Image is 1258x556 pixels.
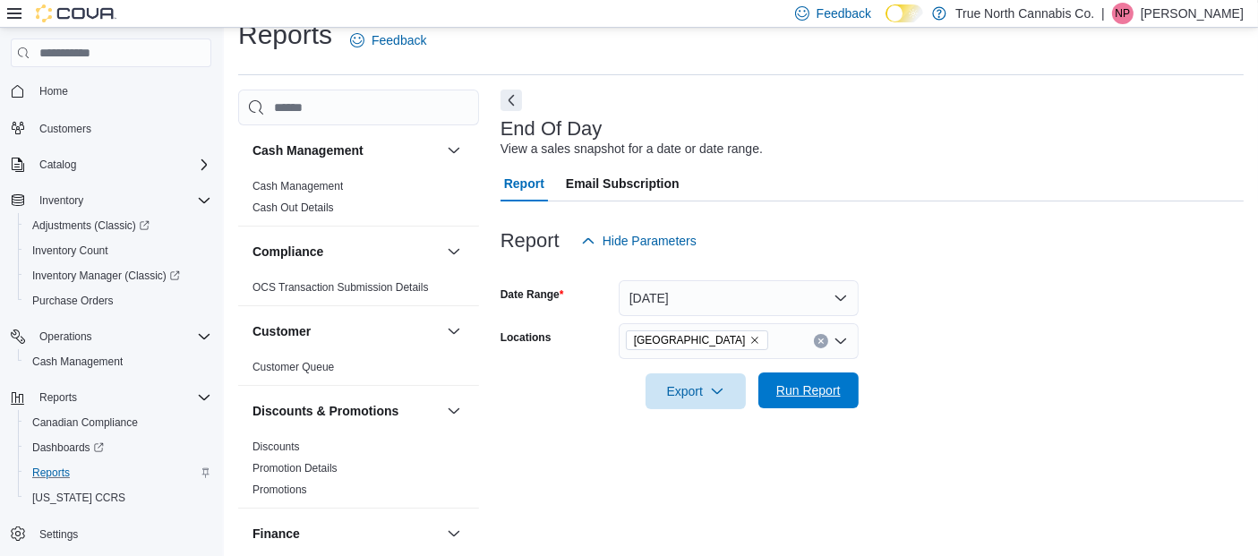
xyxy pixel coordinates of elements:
[1141,3,1244,24] p: [PERSON_NAME]
[252,280,429,295] span: OCS Transaction Submission Details
[1112,3,1134,24] div: Noah Pollock
[646,373,746,409] button: Export
[25,487,133,509] a: [US_STATE] CCRS
[18,263,218,288] a: Inventory Manager (Classic)
[32,355,123,369] span: Cash Management
[252,441,300,453] a: Discounts
[32,466,70,480] span: Reports
[252,483,307,496] a: Promotions
[25,240,211,261] span: Inventory Count
[252,141,440,159] button: Cash Management
[252,461,338,475] span: Promotion Details
[32,441,104,455] span: Dashboards
[4,152,218,177] button: Catalog
[443,241,465,262] button: Compliance
[39,193,83,208] span: Inventory
[443,400,465,422] button: Discounts & Promotions
[32,190,90,211] button: Inventory
[25,437,111,458] a: Dashboards
[18,213,218,238] a: Adjustments (Classic)
[238,356,479,385] div: Customer
[36,4,116,22] img: Cova
[574,223,704,259] button: Hide Parameters
[238,175,479,226] div: Cash Management
[501,140,763,158] div: View a sales snapshot for a date or date range.
[39,158,76,172] span: Catalog
[634,331,746,349] span: [GEOGRAPHIC_DATA]
[252,483,307,497] span: Promotions
[886,4,923,23] input: Dark Mode
[39,390,77,405] span: Reports
[343,22,433,58] a: Feedback
[252,402,398,420] h3: Discounts & Promotions
[18,460,218,485] button: Reports
[758,372,859,408] button: Run Report
[4,385,218,410] button: Reports
[18,435,218,460] a: Dashboards
[39,329,92,344] span: Operations
[252,243,323,261] h3: Compliance
[749,335,760,346] button: Remove Sudbury from selection in this group
[252,201,334,215] span: Cash Out Details
[32,218,150,233] span: Adjustments (Classic)
[886,22,886,23] span: Dark Mode
[817,4,871,22] span: Feedback
[25,265,211,287] span: Inventory Manager (Classic)
[252,525,300,543] h3: Finance
[32,116,211,139] span: Customers
[955,3,1094,24] p: True North Cannabis Co.
[25,290,121,312] a: Purchase Orders
[32,415,138,430] span: Canadian Compliance
[603,232,697,250] span: Hide Parameters
[252,201,334,214] a: Cash Out Details
[18,288,218,313] button: Purchase Orders
[252,243,440,261] button: Compliance
[32,154,83,175] button: Catalog
[25,265,187,287] a: Inventory Manager (Classic)
[25,462,77,483] a: Reports
[32,387,84,408] button: Reports
[32,523,211,545] span: Settings
[32,154,211,175] span: Catalog
[4,115,218,141] button: Customers
[238,436,479,508] div: Discounts & Promotions
[1101,3,1105,24] p: |
[25,215,211,236] span: Adjustments (Classic)
[32,326,99,347] button: Operations
[32,524,85,545] a: Settings
[32,326,211,347] span: Operations
[32,294,114,308] span: Purchase Orders
[32,387,211,408] span: Reports
[18,238,218,263] button: Inventory Count
[25,290,211,312] span: Purchase Orders
[25,462,211,483] span: Reports
[18,349,218,374] button: Cash Management
[4,78,218,104] button: Home
[501,118,603,140] h3: End Of Day
[252,360,334,374] span: Customer Queue
[252,322,311,340] h3: Customer
[566,166,680,201] span: Email Subscription
[443,321,465,342] button: Customer
[504,166,544,201] span: Report
[32,269,180,283] span: Inventory Manager (Classic)
[501,330,552,345] label: Locations
[32,190,211,211] span: Inventory
[4,521,218,547] button: Settings
[32,491,125,505] span: [US_STATE] CCRS
[25,240,116,261] a: Inventory Count
[1116,3,1131,24] span: NP
[372,31,426,49] span: Feedback
[501,230,560,252] h3: Report
[501,90,522,111] button: Next
[252,462,338,475] a: Promotion Details
[619,280,859,316] button: [DATE]
[656,373,735,409] span: Export
[4,188,218,213] button: Inventory
[501,287,564,302] label: Date Range
[238,17,332,53] h1: Reports
[252,440,300,454] span: Discounts
[32,80,211,102] span: Home
[32,244,108,258] span: Inventory Count
[252,525,440,543] button: Finance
